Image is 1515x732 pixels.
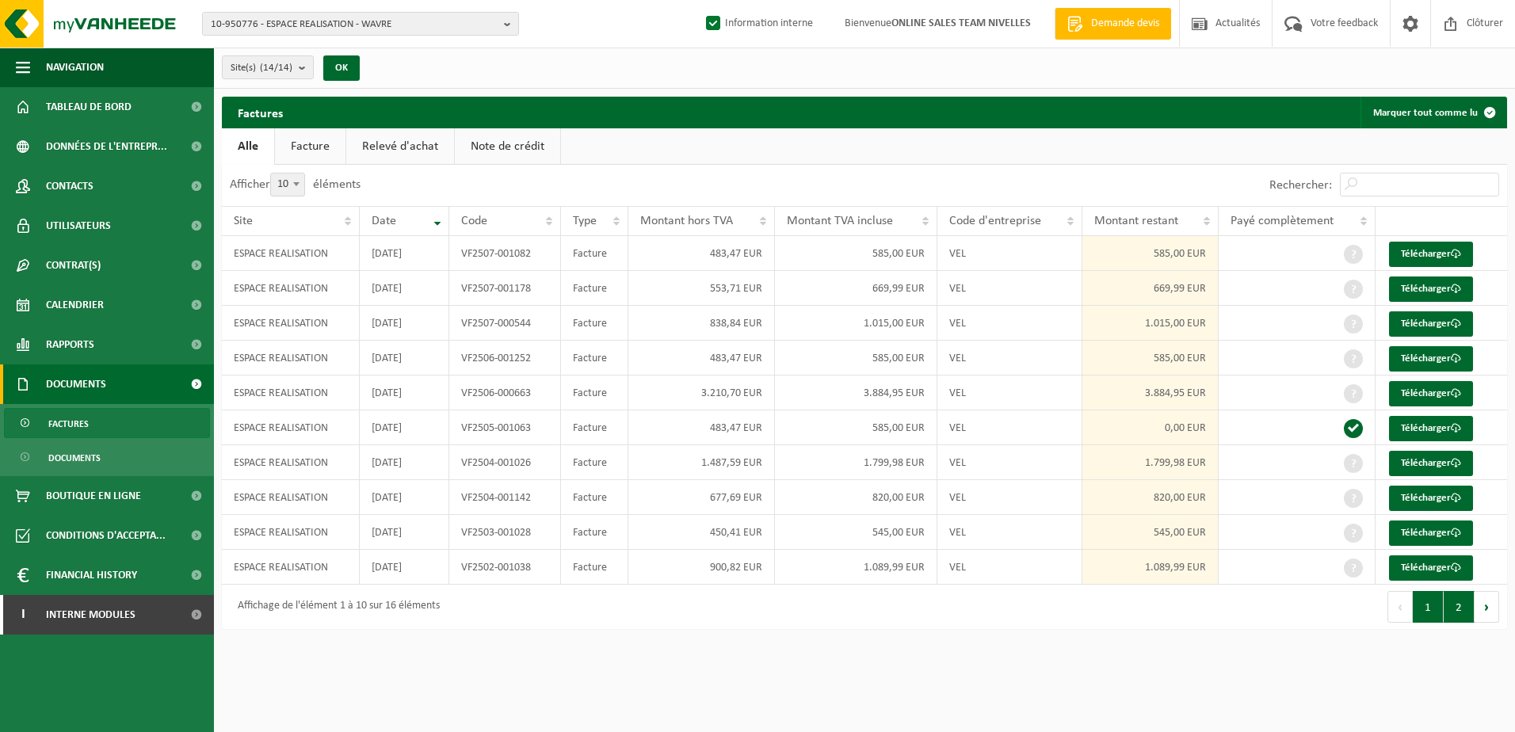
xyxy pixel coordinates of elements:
td: [DATE] [360,236,448,271]
td: 900,82 EUR [628,550,775,585]
a: Télécharger [1389,555,1473,581]
span: Documents [46,364,106,404]
td: [DATE] [360,271,448,306]
td: VF2506-001252 [449,341,561,376]
span: Financial History [46,555,137,595]
span: Boutique en ligne [46,476,141,516]
td: 585,00 EUR [775,236,937,271]
td: [DATE] [360,341,448,376]
button: Marquer tout comme lu [1360,97,1505,128]
label: Afficher éléments [230,178,361,191]
td: [DATE] [360,550,448,585]
a: Factures [4,408,210,438]
td: 3.884,95 EUR [1082,376,1219,410]
span: Tableau de bord [46,87,132,127]
td: VEL [937,480,1082,515]
span: Utilisateurs [46,206,111,246]
td: VF2506-000663 [449,376,561,410]
span: 10 [271,173,304,196]
td: 1.089,99 EUR [1082,550,1219,585]
td: VEL [937,445,1082,480]
td: ESPACE REALISATION [222,480,360,515]
span: Calendrier [46,285,104,325]
td: VF2503-001028 [449,515,561,550]
td: VF2505-001063 [449,410,561,445]
td: 838,84 EUR [628,306,775,341]
td: Facture [561,515,629,550]
span: Montant restant [1094,215,1178,227]
span: Demande devis [1087,16,1163,32]
td: 450,41 EUR [628,515,775,550]
td: ESPACE REALISATION [222,550,360,585]
a: Télécharger [1389,276,1473,302]
td: VEL [937,236,1082,271]
td: Facture [561,410,629,445]
td: Facture [561,341,629,376]
td: 585,00 EUR [775,341,937,376]
span: Date [372,215,396,227]
td: ESPACE REALISATION [222,306,360,341]
td: [DATE] [360,410,448,445]
td: Facture [561,376,629,410]
td: 3.884,95 EUR [775,376,937,410]
strong: ONLINE SALES TEAM NIVELLES [891,17,1031,29]
span: Données de l'entrepr... [46,127,167,166]
td: Facture [561,480,629,515]
td: 545,00 EUR [775,515,937,550]
a: Télécharger [1389,381,1473,406]
a: Télécharger [1389,451,1473,476]
span: Rapports [46,325,94,364]
td: 1.089,99 EUR [775,550,937,585]
a: Télécharger [1389,416,1473,441]
span: Montant hors TVA [640,215,733,227]
span: Navigation [46,48,104,87]
td: 585,00 EUR [775,410,937,445]
button: OK [323,55,360,81]
a: Télécharger [1389,311,1473,337]
count: (14/14) [260,63,292,73]
td: VF2502-001038 [449,550,561,585]
span: Site(s) [231,56,292,80]
td: [DATE] [360,376,448,410]
a: Demande devis [1055,8,1171,40]
td: 483,47 EUR [628,410,775,445]
td: Facture [561,236,629,271]
td: 1.015,00 EUR [775,306,937,341]
a: Télécharger [1389,346,1473,372]
span: Interne modules [46,595,135,635]
span: Contrat(s) [46,246,101,285]
td: ESPACE REALISATION [222,376,360,410]
td: VEL [937,306,1082,341]
td: 585,00 EUR [1082,236,1219,271]
td: Facture [561,306,629,341]
td: [DATE] [360,515,448,550]
button: Previous [1387,591,1413,623]
span: Montant TVA incluse [787,215,893,227]
td: 585,00 EUR [1082,341,1219,376]
span: 10 [270,173,305,196]
td: 1.487,59 EUR [628,445,775,480]
td: Facture [561,445,629,480]
span: Site [234,215,253,227]
span: Payé complètement [1231,215,1334,227]
a: Télécharger [1389,520,1473,546]
span: Factures [48,409,89,439]
a: Relevé d'achat [346,128,454,165]
label: Rechercher: [1269,179,1332,192]
span: Conditions d'accepta... [46,516,166,555]
td: 3.210,70 EUR [628,376,775,410]
td: 553,71 EUR [628,271,775,306]
td: ESPACE REALISATION [222,410,360,445]
td: VEL [937,550,1082,585]
td: ESPACE REALISATION [222,271,360,306]
a: Télécharger [1389,486,1473,511]
td: [DATE] [360,306,448,341]
td: VF2507-001082 [449,236,561,271]
span: Documents [48,443,101,473]
td: VEL [937,341,1082,376]
button: 2 [1444,591,1475,623]
td: 545,00 EUR [1082,515,1219,550]
span: Code d'entreprise [949,215,1041,227]
span: Code [461,215,487,227]
span: I [16,595,30,635]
